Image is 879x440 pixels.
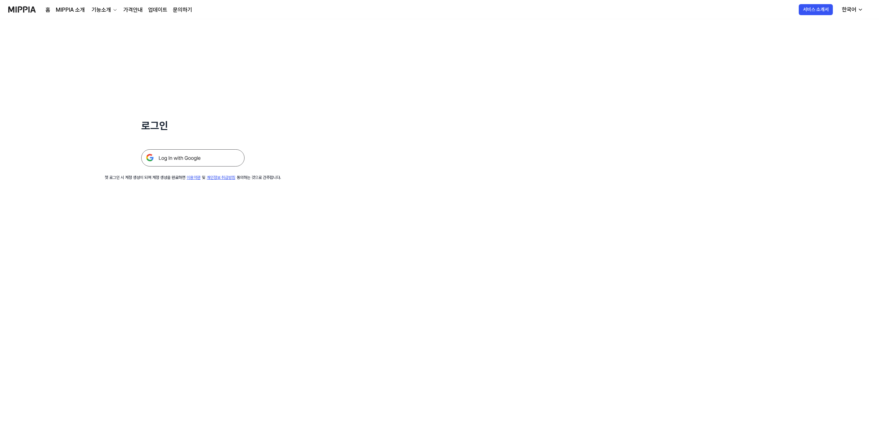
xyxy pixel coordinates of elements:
div: 첫 로그인 시 계정 생성이 되며 계정 생성을 완료하면 및 동의하는 것으로 간주합니다. [105,175,281,181]
button: 기능소개 [90,6,118,14]
button: 한국어 [836,3,867,17]
img: 구글 로그인 버튼 [141,149,245,167]
h1: 로그인 [141,118,245,133]
a: 개인정보 취급방침 [207,175,235,180]
div: 한국어 [840,6,858,14]
button: 서비스 소개서 [799,4,833,15]
a: 문의하기 [173,6,192,14]
a: 업데이트 [148,6,167,14]
a: 가격안내 [123,6,143,14]
a: MIPPIA 소개 [56,6,85,14]
div: 기능소개 [90,6,112,14]
a: 홈 [45,6,50,14]
a: 이용약관 [187,175,200,180]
